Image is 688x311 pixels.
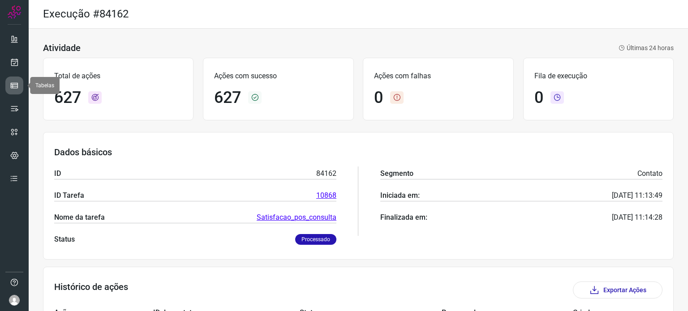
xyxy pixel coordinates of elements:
[54,190,84,201] p: ID Tarefa
[534,88,543,107] h1: 0
[43,43,81,53] h3: Atividade
[380,212,427,223] p: Finalizada em:
[35,82,54,89] span: Tabelas
[316,168,336,179] p: 84162
[534,71,662,81] p: Fila de execução
[214,88,241,107] h1: 627
[612,212,662,223] p: [DATE] 11:14:28
[380,190,420,201] p: Iniciada em:
[54,168,61,179] p: ID
[54,147,662,158] h3: Dados básicos
[214,71,342,81] p: Ações com sucesso
[54,71,182,81] p: Total de ações
[619,43,674,53] p: Últimas 24 horas
[316,190,336,201] a: 10868
[374,88,383,107] h1: 0
[9,295,20,306] img: avatar-user-boy.jpg
[54,212,105,223] p: Nome da tarefa
[612,190,662,201] p: [DATE] 11:13:49
[54,88,81,107] h1: 627
[295,234,336,245] p: Processado
[374,71,502,81] p: Ações com falhas
[8,5,21,19] img: Logo
[54,234,75,245] p: Status
[43,8,129,21] h2: Execução #84162
[573,281,662,298] button: Exportar Ações
[637,168,662,179] p: Contato
[380,168,413,179] p: Segmento
[54,281,128,298] h3: Histórico de ações
[257,212,336,223] a: Satisfacao_pos_consulta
